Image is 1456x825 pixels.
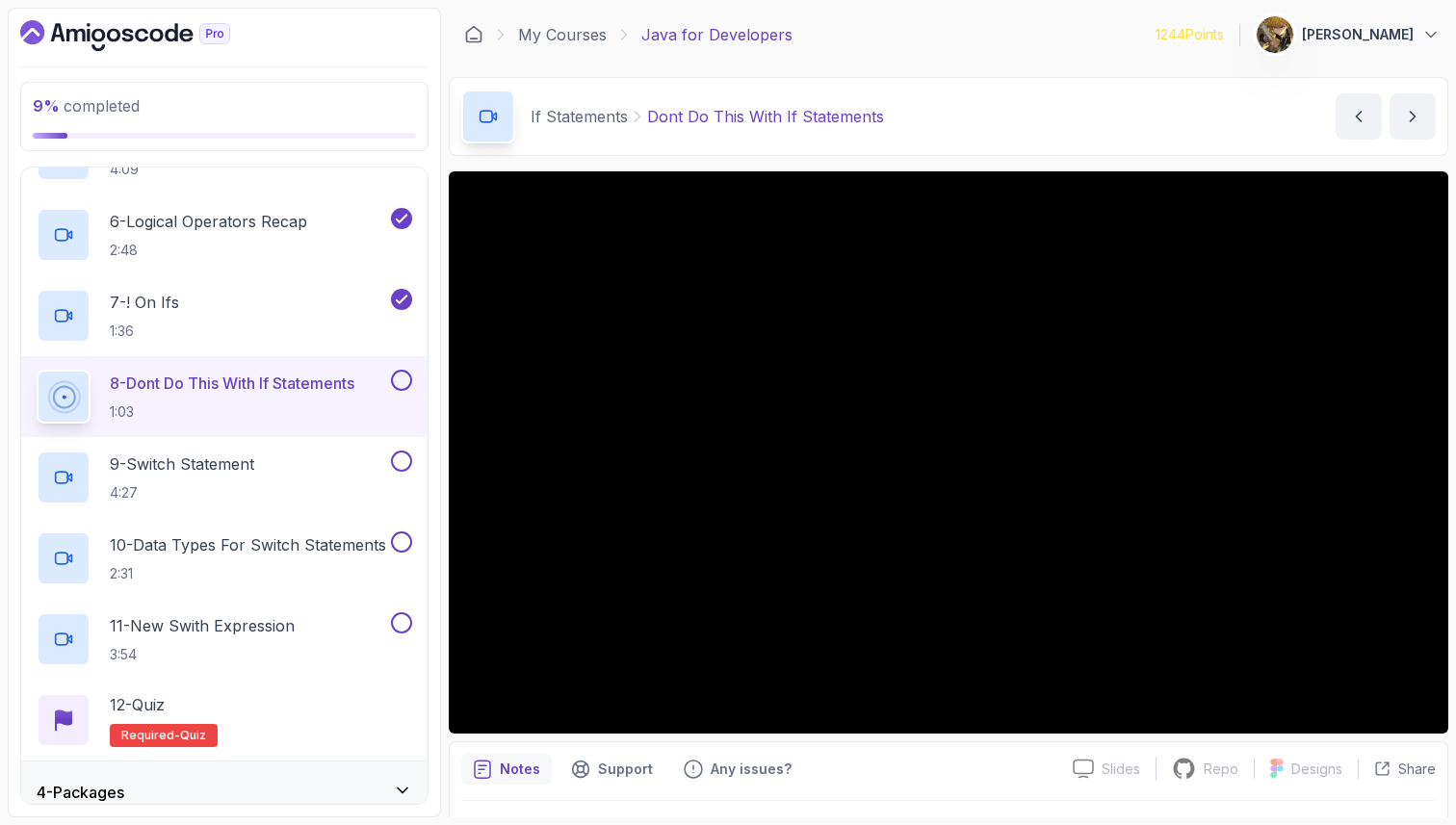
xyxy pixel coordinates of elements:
h3: 4 - Packages [37,781,124,804]
p: Repo [1204,760,1238,779]
p: If Statements [531,105,628,128]
p: 2:31 [110,564,386,583]
p: 7 - ! On Ifs [110,291,179,314]
p: 12 - Quiz [110,693,165,716]
img: user profile image [1257,16,1293,53]
p: 6 - Logical Operators Recap [110,210,307,233]
iframe: 8 - Dont do this with if statements [449,171,1448,734]
p: Share [1398,760,1436,779]
a: Dashboard [20,20,274,51]
p: Slides [1102,760,1140,779]
button: 10-Data Types For Switch Statements2:31 [37,531,412,585]
p: 4:27 [110,483,254,503]
button: 11-New Swith Expression3:54 [37,612,412,666]
button: Support button [559,754,664,785]
button: Feedback button [672,754,803,785]
p: 1:03 [110,402,354,422]
span: Required- [121,728,180,743]
button: previous content [1336,93,1382,140]
button: 7-! On Ifs1:36 [37,289,412,343]
button: Share [1358,760,1436,779]
p: [PERSON_NAME] [1302,25,1414,44]
p: 9 - Switch Statement [110,452,254,476]
p: 1244 Points [1156,25,1224,44]
p: 1:36 [110,322,179,341]
p: 11 - New Swith Expression [110,614,295,637]
span: completed [33,96,140,116]
button: 6-Logical Operators Recap2:48 [37,208,412,262]
p: Dont Do This With If Statements [647,105,884,128]
p: 4:09 [110,160,278,179]
button: notes button [461,754,552,785]
span: 9 % [33,96,60,116]
p: 3:54 [110,645,295,664]
p: Support [598,760,653,779]
p: 2:48 [110,241,307,260]
button: next content [1390,93,1436,140]
p: Designs [1291,760,1342,779]
span: quiz [180,728,206,743]
p: 8 - Dont Do This With If Statements [110,372,354,395]
p: Notes [500,760,540,779]
button: 9-Switch Statement4:27 [37,451,412,504]
p: 10 - Data Types For Switch Statements [110,533,386,556]
p: Java for Developers [641,23,793,46]
a: My Courses [518,23,607,46]
button: user profile image[PERSON_NAME] [1256,15,1441,54]
a: Dashboard [464,25,483,44]
button: 4-Packages [21,761,428,823]
button: 8-Dont Do This With If Statements1:03 [37,370,412,424]
p: Any issues? [711,760,792,779]
button: 12-QuizRequired-quiz [37,693,412,747]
